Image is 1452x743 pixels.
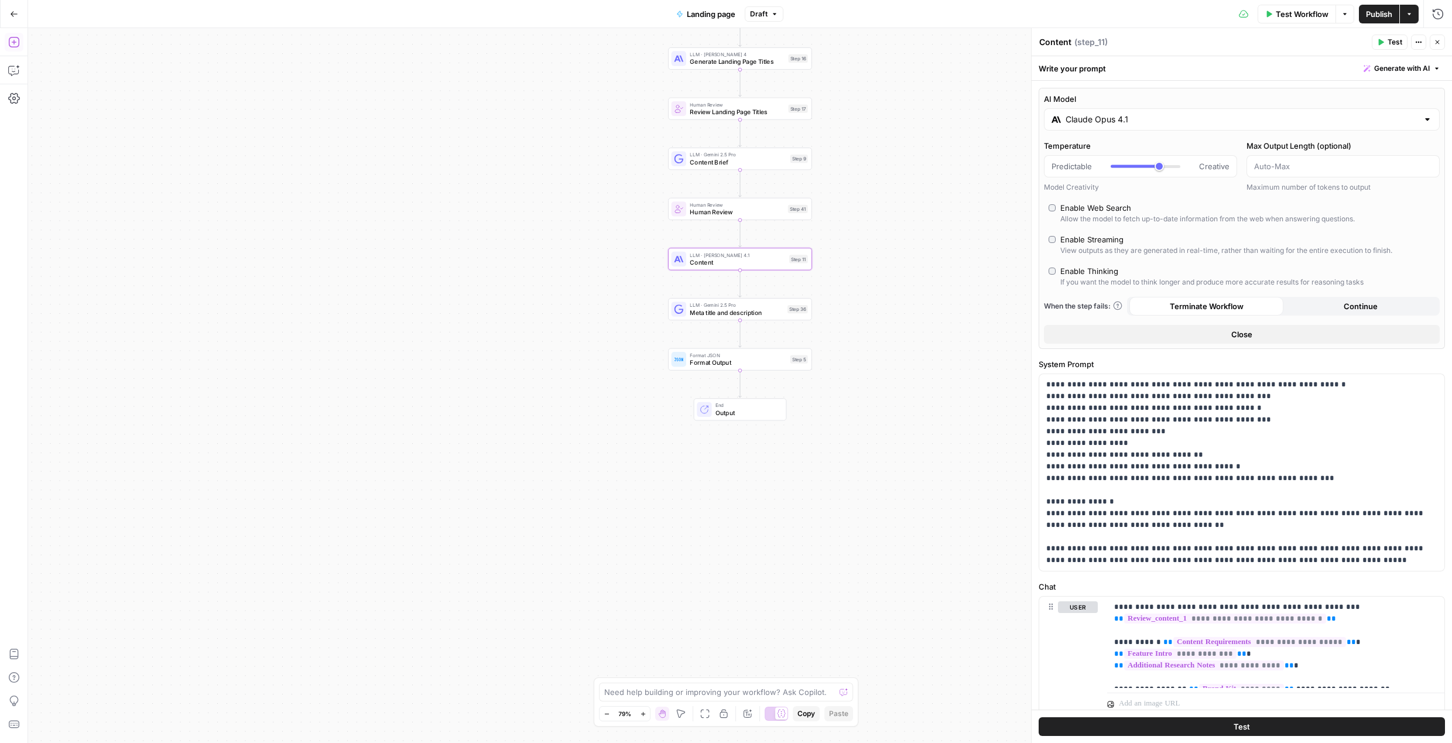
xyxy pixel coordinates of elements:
[1044,325,1440,344] button: Close
[690,101,785,108] span: Human Review
[1366,8,1392,20] span: Publish
[745,6,783,22] button: Draft
[715,402,779,409] span: End
[1254,160,1432,172] input: Auto-Max
[1032,56,1452,80] div: Write your prompt
[668,98,812,120] div: Human ReviewReview Landing Page TitlesStep 17
[668,348,812,371] div: Format JSONFormat OutputStep 5
[668,248,812,270] div: LLM · [PERSON_NAME] 4.1ContentStep 11
[1039,597,1098,716] div: user
[1039,581,1445,593] label: Chat
[793,706,820,721] button: Copy
[1074,36,1108,48] span: ( step_11 )
[1246,140,1440,152] label: Max Output Length (optional)
[1372,35,1408,50] button: Test
[1060,214,1355,224] div: Allow the model to fetch up-to-date information from the web when answering questions.
[1066,114,1418,125] input: Select a model
[1060,265,1118,277] div: Enable Thinking
[690,201,784,208] span: Human Review
[668,398,812,420] div: EndOutput
[690,358,786,367] span: Format Output
[1044,182,1237,193] div: Model Creativity
[1044,301,1122,311] a: When the step fails:
[668,47,812,70] div: LLM · [PERSON_NAME] 4Generate Landing Page TitlesStep 16
[1283,297,1437,316] button: Continue
[787,305,808,313] div: Step 36
[1258,5,1335,23] button: Test Workflow
[1039,36,1071,48] textarea: Content
[1234,721,1250,732] span: Test
[690,50,785,58] span: LLM · [PERSON_NAME] 4
[690,251,785,259] span: LLM · [PERSON_NAME] 4.1
[829,708,848,719] span: Paste
[1060,277,1364,287] div: If you want the model to think longer and produce more accurate results for reasoning tasks
[1231,328,1252,340] span: Close
[739,70,742,97] g: Edge from step_16 to step_17
[1060,234,1124,245] div: Enable Streaming
[1170,300,1244,312] span: Terminate Workflow
[739,220,742,247] g: Edge from step_41 to step_11
[739,320,742,347] g: Edge from step_36 to step_5
[1246,182,1440,193] div: Maximum number of tokens to output
[690,107,785,117] span: Review Landing Page Titles
[1388,37,1402,47] span: Test
[690,57,785,67] span: Generate Landing Page Titles
[797,708,815,719] span: Copy
[1044,93,1440,105] label: AI Model
[1060,202,1131,214] div: Enable Web Search
[788,54,807,63] div: Step 16
[690,351,786,359] span: Format JSON
[668,298,812,320] div: LLM · Gemini 2.5 ProMeta title and descriptionStep 36
[1199,160,1230,172] span: Creative
[788,205,808,213] div: Step 41
[1052,160,1092,172] span: Predictable
[1049,204,1056,211] input: Enable Web SearchAllow the model to fetch up-to-date information from the web when answering ques...
[1344,300,1378,312] span: Continue
[790,155,808,163] div: Step 9
[690,302,783,309] span: LLM · Gemini 2.5 Pro
[1049,236,1056,243] input: Enable StreamingView outputs as they are generated in real-time, rather than waiting for the enti...
[668,148,812,170] div: LLM · Gemini 2.5 ProContent BriefStep 9
[1359,5,1399,23] button: Publish
[739,371,742,398] g: Edge from step_5 to end
[1044,140,1237,152] label: Temperature
[690,308,783,317] span: Meta title and description
[739,170,742,197] g: Edge from step_9 to step_41
[1039,717,1445,736] button: Test
[1374,63,1430,74] span: Generate with AI
[739,120,742,147] g: Edge from step_17 to step_9
[1060,245,1392,256] div: View outputs as they are generated in real-time, rather than waiting for the entire execution to ...
[789,255,808,263] div: Step 11
[790,355,808,364] div: Step 5
[739,271,742,297] g: Edge from step_11 to step_36
[687,8,735,20] span: Landing page
[788,104,807,112] div: Step 17
[690,207,784,217] span: Human Review
[824,706,853,721] button: Paste
[690,258,785,267] span: Content
[750,9,768,19] span: Draft
[1049,268,1056,275] input: Enable ThinkingIf you want the model to think longer and produce more accurate results for reason...
[1058,601,1098,613] button: user
[690,151,786,159] span: LLM · Gemini 2.5 Pro
[618,709,631,718] span: 79%
[669,5,742,23] button: Landing page
[690,157,786,167] span: Content Brief
[1359,61,1445,76] button: Generate with AI
[1039,358,1445,370] label: System Prompt
[739,19,742,46] g: Edge from step_22 to step_16
[668,198,812,220] div: Human ReviewHuman ReviewStep 41
[1276,8,1328,20] span: Test Workflow
[715,408,779,417] span: Output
